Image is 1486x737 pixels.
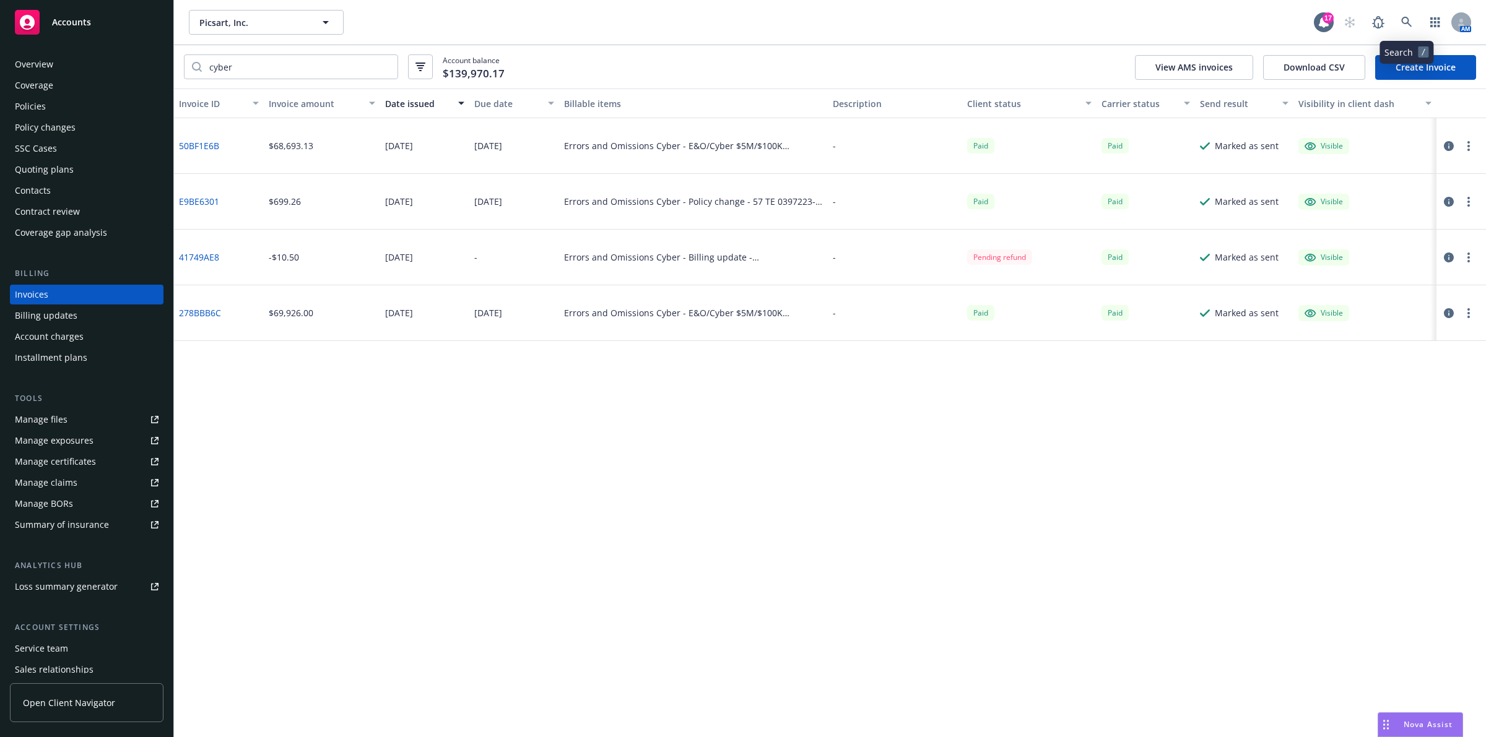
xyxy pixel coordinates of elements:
div: $699.26 [269,195,301,208]
div: Errors and Omissions Cyber - Billing update - P03CY0000063550 [564,251,823,264]
button: Client status [962,88,1097,118]
a: Policies [10,97,163,116]
a: Billing updates [10,306,163,325]
div: Billable items [564,97,823,110]
div: Sales relationships [15,660,93,679]
div: $69,926.00 [269,306,313,319]
a: Sales relationships [10,660,163,679]
div: Due date [474,97,541,110]
a: 278BBB6C [179,306,221,319]
div: Carrier status [1101,97,1176,110]
a: Manage files [10,410,163,429]
div: [DATE] [474,306,502,319]
button: Billable items [559,88,828,118]
div: [DATE] [385,251,413,264]
button: View AMS invoices [1135,55,1253,80]
div: Paid [967,305,994,321]
div: Errors and Omissions Cyber - Policy change - 57 TE 0397223-24 [564,195,823,208]
div: Visible [1305,308,1343,319]
a: 41749AE8 [179,251,219,264]
div: Contract review [15,202,80,222]
div: Errors and Omissions Cyber - E&O/Cyber $5M/$100K retention - 57 TE 0397223-24 [564,306,823,319]
a: Overview [10,54,163,74]
a: Policy changes [10,118,163,137]
a: Service team [10,639,163,658]
input: Filter by keyword... [202,55,398,79]
div: Summary of insurance [15,515,109,535]
a: Create Invoice [1375,55,1476,80]
a: Coverage gap analysis [10,223,163,243]
div: Account charges [15,327,84,347]
div: Paid [967,194,994,209]
div: Invoice amount [269,97,362,110]
span: Open Client Navigator [23,696,115,709]
a: 50BF1E6B [179,139,219,152]
button: Invoice amount [264,88,380,118]
div: Account settings [10,621,163,634]
div: Invoice ID [179,97,245,110]
button: Send result [1195,88,1293,118]
div: Tools [10,392,163,405]
div: - [474,251,477,264]
span: Paid [967,138,994,153]
div: 17 [1323,12,1334,24]
a: E9BE6301 [179,195,219,208]
div: Marked as sent [1215,251,1279,264]
div: Coverage [15,75,53,95]
div: Date issued [385,97,451,110]
div: $68,693.13 [269,139,313,152]
a: Installment plans [10,348,163,368]
div: Quoting plans [15,160,74,179]
button: Description [828,88,962,118]
a: Account charges [10,327,163,347]
div: Marked as sent [1215,139,1279,152]
button: Download CSV [1263,55,1365,80]
button: Nova Assist [1378,712,1463,737]
button: Date issued [380,88,470,118]
div: Loss summary generator [15,577,118,597]
div: Drag to move [1378,713,1394,736]
a: Loss summary generator [10,577,163,597]
button: Carrier status [1097,88,1195,118]
div: Visible [1305,252,1343,263]
div: Client status [967,97,1078,110]
button: Visibility in client dash [1293,88,1436,118]
div: SSC Cases [15,139,57,158]
div: Policy changes [15,118,76,137]
a: Quoting plans [10,160,163,179]
div: Paid [1101,138,1129,153]
div: Manage BORs [15,494,73,514]
div: Description [833,97,957,110]
a: Contacts [10,181,163,200]
a: Contract review [10,202,163,222]
div: [DATE] [474,195,502,208]
div: Installment plans [15,348,87,368]
div: Visible [1305,196,1343,207]
a: Invoices [10,285,163,304]
div: Errors and Omissions Cyber - E&O/Cyber $5M/$100K retention - TE 0397223 [564,139,823,152]
span: Account balance [443,55,505,79]
div: [DATE] [474,139,502,152]
div: - [833,306,836,319]
span: Picsart, Inc. [199,16,306,29]
div: Manage exposures [15,431,93,450]
span: Manage exposures [10,431,163,450]
div: Manage certificates [15,452,96,472]
a: Start snowing [1337,10,1362,35]
div: Send result [1200,97,1275,110]
div: [DATE] [385,195,413,208]
button: Picsart, Inc. [189,10,344,35]
div: [DATE] [385,139,413,152]
a: Accounts [10,5,163,40]
a: Report a Bug [1366,10,1391,35]
div: - [833,139,836,152]
a: SSC Cases [10,139,163,158]
div: Paid [1101,305,1129,321]
a: Coverage [10,75,163,95]
a: Manage BORs [10,494,163,514]
div: Visibility in client dash [1298,97,1418,110]
button: Invoice ID [174,88,264,118]
div: Manage files [15,410,67,429]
